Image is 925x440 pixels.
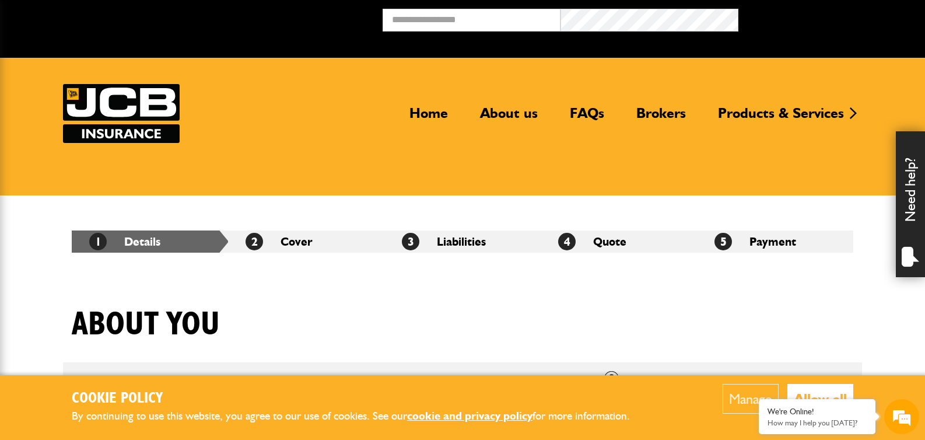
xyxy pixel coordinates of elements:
button: Allow all [787,384,853,414]
p: How may I help you today? [768,418,867,427]
p: By continuing to use this website, you agree to our use of cookies. See our for more information. [72,407,649,425]
span: 4 [558,233,576,250]
li: Quote [541,231,697,253]
span: 5 [714,233,732,250]
a: Brokers [628,104,695,131]
span: 1 [89,233,107,250]
button: Manage [723,384,779,414]
label: What type of insurance cover do you need? [72,374,253,383]
span: 3 [402,233,419,250]
img: JCB Insurance Services logo [63,84,180,143]
li: Liabilities [384,231,541,253]
a: FAQs [561,104,613,131]
div: Need help? [896,131,925,277]
li: Details [72,231,228,253]
a: JCB Insurance Services [63,84,180,143]
button: Broker Login [738,9,916,27]
h2: Cookie Policy [72,390,649,408]
li: Payment [697,231,853,253]
li: Cover [228,231,384,253]
a: Home [401,104,457,131]
a: cookie and privacy policy [407,409,532,422]
a: Products & Services [709,104,853,131]
h1: About you [72,305,220,344]
a: About us [471,104,546,131]
span: 2 [246,233,263,250]
div: We're Online! [768,407,867,417]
